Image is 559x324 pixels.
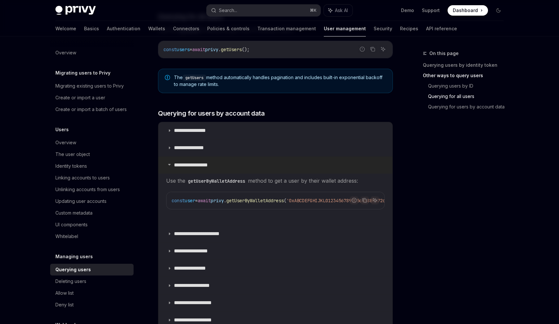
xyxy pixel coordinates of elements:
[55,289,74,297] div: Allow list
[422,7,440,14] a: Support
[55,94,105,102] div: Create or import a user
[84,21,99,36] a: Basics
[192,47,205,52] span: await
[107,21,140,36] a: Authentication
[55,82,124,90] div: Migrating existing users to Privy
[371,196,379,204] button: Ask AI
[55,253,93,261] h5: Managing users
[50,299,134,311] a: Deny list
[185,198,195,204] span: user
[284,198,286,204] span: (
[55,126,69,134] h5: Users
[50,219,134,231] a: UI components
[429,49,459,57] span: On this page
[374,21,392,36] a: Security
[50,92,134,104] a: Create or import a user
[448,5,488,16] a: Dashboard
[226,198,284,204] span: getUserByWalletAddress
[400,21,418,36] a: Recipes
[426,21,457,36] a: API reference
[335,7,348,14] span: Ask AI
[173,21,199,36] a: Connectors
[205,47,218,52] span: privy
[428,102,509,112] a: Querying for users by account data
[55,106,127,113] div: Create or import a batch of users
[50,137,134,148] a: Overview
[218,47,221,52] span: .
[177,47,190,52] span: users
[55,150,90,158] div: The user object
[50,160,134,172] a: Identity tokens
[207,21,250,36] a: Policies & controls
[185,177,248,185] code: getUserByWalletAddress
[50,172,134,184] a: Linking accounts to users
[50,195,134,207] a: Updating user accounts
[55,21,76,36] a: Welcome
[158,109,265,118] span: Querying for users by account data
[211,198,224,204] span: privy
[401,7,414,14] a: Demo
[198,198,211,204] span: await
[195,198,198,204] span: =
[55,277,86,285] div: Deleting users
[55,6,96,15] img: dark logo
[257,21,316,36] a: Transaction management
[286,198,401,204] span: '0xABCDEFGHIJKL01234567895C5cAe8B9472c14328'
[55,69,110,77] h5: Migrating users to Privy
[221,47,242,52] span: getUsers
[55,162,87,170] div: Identity tokens
[55,301,74,309] div: Deny list
[172,198,185,204] span: const
[350,196,358,204] button: Report incorrect code
[50,275,134,287] a: Deleting users
[55,266,91,274] div: Querying users
[324,5,352,16] button: Ask AI
[55,197,107,205] div: Updating user accounts
[55,209,93,217] div: Custom metadata
[50,80,134,92] a: Migrating existing users to Privy
[50,148,134,160] a: The user object
[183,75,206,81] code: getUsers
[55,139,76,147] div: Overview
[368,45,377,53] button: Copy the contents from the code block
[242,47,250,52] span: ();
[50,47,134,59] a: Overview
[310,8,317,13] span: ⌘ K
[164,47,177,52] span: const
[423,70,509,81] a: Other ways to query users
[55,49,76,57] div: Overview
[174,74,386,88] span: The method automatically handles pagination and includes built-in exponential backoff to manage r...
[493,5,504,16] button: Toggle dark mode
[50,104,134,115] a: Create or import a batch of users
[50,287,134,299] a: Allow list
[453,7,478,14] span: Dashboard
[55,186,120,193] div: Unlinking accounts from users
[55,232,78,240] div: Whitelabel
[358,45,366,53] button: Report incorrect code
[55,221,88,229] div: UI components
[219,7,237,14] div: Search...
[158,156,393,225] details: **** **** **** **Use thegetUserByWalletAddressmethod to get a user by their wallet address:Report...
[165,75,170,80] svg: Note
[50,231,134,242] a: Whitelabel
[55,174,110,182] div: Linking accounts to users
[190,47,192,52] span: =
[148,21,165,36] a: Wallets
[207,5,321,16] button: Search...⌘K
[50,184,134,195] a: Unlinking accounts from users
[423,60,509,70] a: Querying users by identity token
[166,176,385,185] span: Use the method to get a user by their wallet address:
[428,91,509,102] a: Querying for all users
[379,45,387,53] button: Ask AI
[50,264,134,275] a: Querying users
[324,21,366,36] a: User management
[428,81,509,91] a: Querying users by ID
[224,198,226,204] span: .
[50,207,134,219] a: Custom metadata
[360,196,369,204] button: Copy the contents from the code block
